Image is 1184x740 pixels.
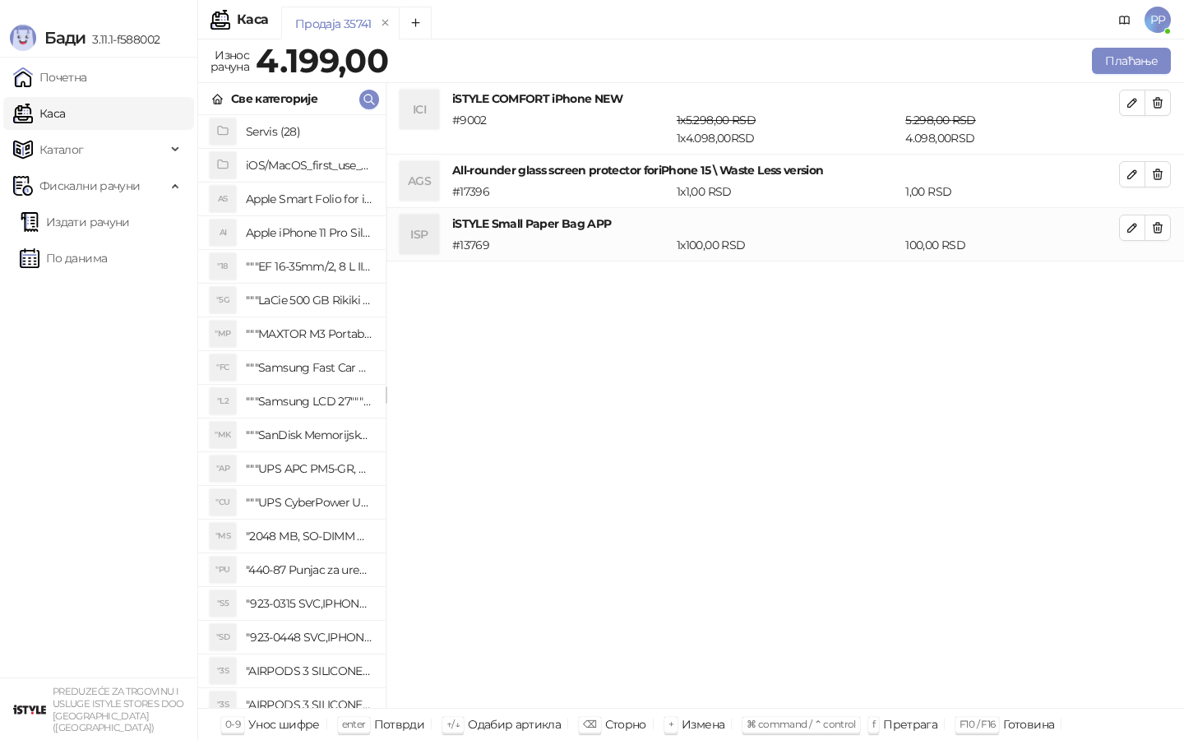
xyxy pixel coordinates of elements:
[207,44,252,77] div: Износ рачуна
[872,718,875,730] span: f
[905,113,975,127] span: 5.298,00 RSD
[446,718,460,730] span: ↑/↓
[246,152,372,178] h4: iOS/MacOS_first_use_assistance (4)
[246,388,372,414] h4: """Samsung LCD 27"""" C27F390FHUXEN"""
[210,523,236,549] div: "MS
[400,215,439,254] div: ISP
[468,714,561,735] div: Одабир артикла
[13,97,65,130] a: Каса
[210,186,236,212] div: AS
[246,118,372,145] h4: Servis (28)
[20,242,107,275] a: По данима
[1112,7,1138,33] a: Документација
[210,321,236,347] div: "MP
[246,691,372,718] h4: "AIRPODS 3 SILICONE CASE BLUE"
[583,718,596,730] span: ⌫
[210,557,236,583] div: "PU
[883,714,937,735] div: Претрага
[902,111,1122,147] div: 4.098,00 RSD
[231,90,317,108] div: Све категорије
[246,253,372,280] h4: """EF 16-35mm/2, 8 L III USM"""
[605,714,646,735] div: Сторно
[13,693,46,726] img: 64x64-companyLogo-77b92cf4-9946-4f36-9751-bf7bb5fd2c7d.png
[668,718,673,730] span: +
[210,422,236,448] div: "MK
[400,161,439,201] div: AGS
[246,624,372,650] h4: "923-0448 SVC,IPHONE,TOURQUE DRIVER KIT .65KGF- CM Šrafciger "
[449,236,673,254] div: # 13769
[902,236,1122,254] div: 100,00 RSD
[210,287,236,313] div: "5G
[677,113,756,127] span: 1 x 5.298,00 RSD
[210,354,236,381] div: "FC
[198,115,386,708] div: grid
[256,40,388,81] strong: 4.199,00
[747,718,856,730] span: ⌘ command / ⌃ control
[210,691,236,718] div: "3S
[1145,7,1171,33] span: PP
[452,161,1119,179] h4: All-rounder glass screen protector foriPhone 15 \ Waste Less version
[246,321,372,347] h4: """MAXTOR M3 Portable 2TB 2.5"""" crni eksterni hard disk HX-M201TCB/GM"""
[246,287,372,313] h4: """LaCie 500 GB Rikiki USB 3.0 / Ultra Compact & Resistant aluminum / USB 3.0 / 2.5"""""""
[210,658,236,684] div: "3S
[246,456,372,482] h4: """UPS APC PM5-GR, Essential Surge Arrest,5 utic_nica"""
[1003,714,1054,735] div: Готовина
[399,7,432,39] button: Add tab
[449,111,673,147] div: # 9002
[682,714,724,735] div: Измена
[20,206,130,238] a: Издати рачуни
[248,714,320,735] div: Унос шифре
[673,111,902,147] div: 1 x 4.098,00 RSD
[210,388,236,414] div: "L2
[246,523,372,549] h4: "2048 MB, SO-DIMM DDRII, 667 MHz, Napajanje 1,8 0,1 V, Latencija CL5"
[44,28,86,48] span: Бади
[295,15,372,33] div: Продаја 35741
[246,422,372,448] h4: """SanDisk Memorijska kartica 256GB microSDXC sa SD adapterom SDSQXA1-256G-GN6MA - Extreme PLUS, ...
[246,489,372,516] h4: """UPS CyberPower UT650EG, 650VA/360W , line-int., s_uko, desktop"""
[210,590,236,617] div: "S5
[10,25,36,51] img: Logo
[86,32,160,47] span: 3.11.1-f588002
[210,624,236,650] div: "SD
[39,133,84,166] span: Каталог
[1092,48,1171,74] button: Плаћање
[246,658,372,684] h4: "AIRPODS 3 SILICONE CASE BLACK"
[246,186,372,212] h4: Apple Smart Folio for iPad mini (A17 Pro) - Sage
[960,718,995,730] span: F10 / F16
[237,13,268,26] div: Каса
[210,489,236,516] div: "CU
[902,183,1122,201] div: 1,00 RSD
[39,169,140,202] span: Фискални рачуни
[13,61,87,94] a: Почетна
[374,714,425,735] div: Потврди
[225,718,240,730] span: 0-9
[452,90,1119,108] h4: iSTYLE COMFORT iPhone NEW
[246,354,372,381] h4: """Samsung Fast Car Charge Adapter, brzi auto punja_, boja crna"""
[449,183,673,201] div: # 17396
[246,557,372,583] h4: "440-87 Punjac za uredjaje sa micro USB portom 4/1, Stand."
[673,183,902,201] div: 1 x 1,00 RSD
[210,253,236,280] div: "18
[673,236,902,254] div: 1 x 100,00 RSD
[400,90,439,129] div: ICI
[246,590,372,617] h4: "923-0315 SVC,IPHONE 5/5S BATTERY REMOVAL TRAY Držač za iPhone sa kojim se otvara display
[210,456,236,482] div: "AP
[246,220,372,246] h4: Apple iPhone 11 Pro Silicone Case - Black
[452,215,1119,233] h4: iSTYLE Small Paper Bag APP
[375,16,396,30] button: remove
[210,220,236,246] div: AI
[53,686,184,733] small: PREDUZEĆE ZA TRGOVINU I USLUGE ISTYLE STORES DOO [GEOGRAPHIC_DATA] ([GEOGRAPHIC_DATA])
[342,718,366,730] span: enter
